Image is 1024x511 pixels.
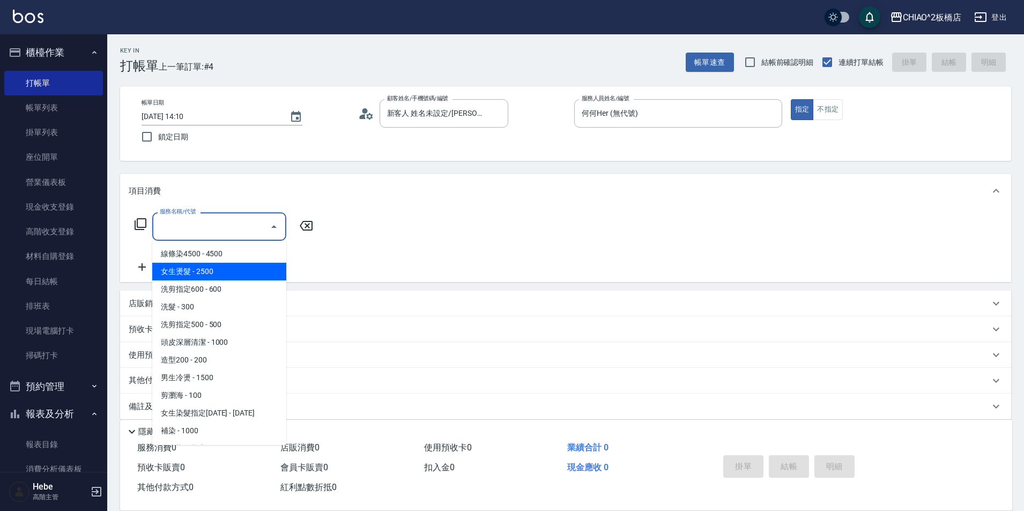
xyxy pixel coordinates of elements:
p: 隱藏業績明細 [138,426,187,438]
a: 現金收支登錄 [4,195,103,219]
div: 備註及來源 [120,394,1011,419]
span: 業績合計 0 [567,442,609,453]
button: 報表及分析 [4,400,103,428]
span: 扣入金 0 [424,462,455,472]
h5: Hebe [33,482,87,492]
span: 剪瀏海 - 100 [152,387,286,404]
a: 材料自購登錄 [4,244,103,269]
label: 服務人員姓名/編號 [582,94,629,102]
a: 高階收支登錄 [4,219,103,244]
input: YYYY/MM/DD hh:mm [142,108,279,125]
span: 鎖定日期 [158,131,188,143]
span: 店販消費 0 [280,442,320,453]
span: 洗剪指定600 - 600 [152,280,286,298]
p: 其他付款方式 [129,375,227,387]
a: 掃碼打卡 [4,343,103,368]
label: 帳單日期 [142,99,164,107]
label: 服務名稱/代號 [160,208,196,216]
button: 帳單速查 [686,53,734,72]
button: CHIAO^2板橋店 [886,6,966,28]
span: 紅利點數折抵 0 [280,482,337,492]
span: 會員卡販賣 0 [280,462,328,472]
a: 帳單列表 [4,95,103,120]
p: 備註及來源 [129,401,169,412]
span: 女生燙髮 - 2500 [152,263,286,280]
a: 排班表 [4,294,103,319]
span: 服務消費 0 [137,442,176,453]
a: 報表目錄 [4,432,103,457]
span: 上一筆訂單:#4 [159,60,214,73]
span: 線條染4500 - 4500 [152,245,286,263]
button: Close [265,218,283,235]
img: Person [9,481,30,502]
button: save [859,6,880,28]
div: 店販銷售 [120,291,1011,316]
span: 男生冷燙 - 1500 [152,369,286,387]
span: 男生染髮指定 - 1500 [152,440,286,457]
span: 使用預收卡 0 [424,442,472,453]
p: 使用預收卡 [129,350,169,361]
span: 連續打單結帳 [839,57,884,68]
div: 其他付款方式入金可用餘額: 0 [120,368,1011,394]
span: 補染 - 1000 [152,422,286,440]
span: 頭皮深層清潔 - 1000 [152,334,286,351]
p: 店販銷售 [129,298,161,309]
img: Logo [13,10,43,23]
span: 現金應收 0 [567,462,609,472]
button: 櫃檯作業 [4,39,103,66]
span: 結帳前確認明細 [761,57,814,68]
button: 指定 [791,99,814,120]
span: 造型200 - 200 [152,351,286,369]
button: Choose date, selected date is 2025-09-08 [283,104,309,130]
h2: Key In [120,47,159,54]
p: 預收卡販賣 [129,324,169,335]
div: 項目消費 [120,174,1011,208]
a: 打帳單 [4,71,103,95]
label: 顧客姓名/手機號碼/編號 [387,94,448,102]
span: 其他付款方式 0 [137,482,194,492]
p: 高階主管 [33,492,87,502]
p: 項目消費 [129,186,161,197]
div: 預收卡販賣 [120,316,1011,342]
a: 營業儀表板 [4,170,103,195]
button: 預約管理 [4,373,103,401]
span: 女生染髮指定[DATE] - [DATE] [152,404,286,422]
a: 每日結帳 [4,269,103,294]
button: 登出 [970,8,1011,27]
span: 洗剪指定500 - 500 [152,316,286,334]
div: CHIAO^2板橋店 [903,11,962,24]
a: 現場電腦打卡 [4,319,103,343]
span: 洗髮 - 300 [152,298,286,316]
a: 消費分析儀表板 [4,457,103,482]
a: 座位開單 [4,145,103,169]
div: 使用預收卡 [120,342,1011,368]
h3: 打帳單 [120,58,159,73]
button: 不指定 [813,99,843,120]
span: 預收卡販賣 0 [137,462,185,472]
a: 掛單列表 [4,120,103,145]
